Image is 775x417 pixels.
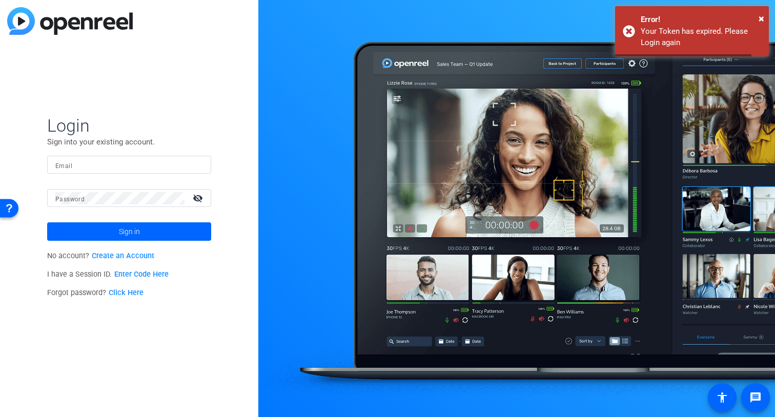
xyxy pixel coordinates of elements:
span: No account? [47,252,154,260]
span: × [759,12,764,25]
span: Login [47,115,211,136]
button: Sign in [47,222,211,241]
mat-icon: accessibility [716,391,728,404]
span: Forgot password? [47,288,144,297]
div: Your Token has expired. Please Login again [641,26,761,49]
img: blue-gradient.svg [7,7,133,35]
input: Enter Email Address [55,159,203,171]
mat-label: Password [55,196,85,203]
mat-label: Email [55,162,72,170]
mat-icon: message [749,391,762,404]
span: I have a Session ID. [47,270,169,279]
a: Create an Account [92,252,154,260]
mat-icon: visibility_off [187,191,211,205]
span: Sign in [119,219,140,244]
a: Click Here [109,288,144,297]
div: Error! [641,14,761,26]
button: Close [759,11,764,26]
p: Sign into your existing account. [47,136,211,148]
a: Enter Code Here [114,270,169,279]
